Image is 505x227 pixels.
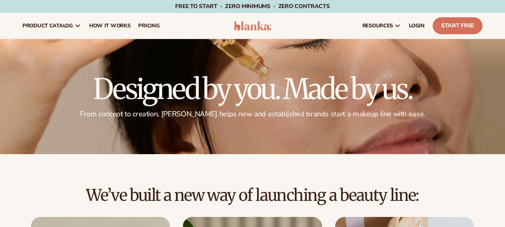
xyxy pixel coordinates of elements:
a: Start Free [433,17,483,34]
img: logo [234,21,272,31]
a: How It Works [85,13,135,39]
h1: Designed by you. Made by us. [22,75,483,103]
span: Free to start · ZERO minimums · ZERO contracts [175,2,329,10]
span: How It Works [89,23,131,29]
span: resources [362,23,393,29]
a: LOGIN [405,13,429,39]
a: resources [358,13,405,39]
a: product catalog [18,13,85,39]
span: pricing [138,23,159,29]
a: pricing [134,13,164,39]
h2: We’ve built a new way of launching a beauty line: [22,186,483,204]
span: product catalog [22,23,73,29]
span: LOGIN [409,23,425,29]
p: From concept to creation, [PERSON_NAME] helps new and established brands start a makeup line with... [22,109,483,119]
